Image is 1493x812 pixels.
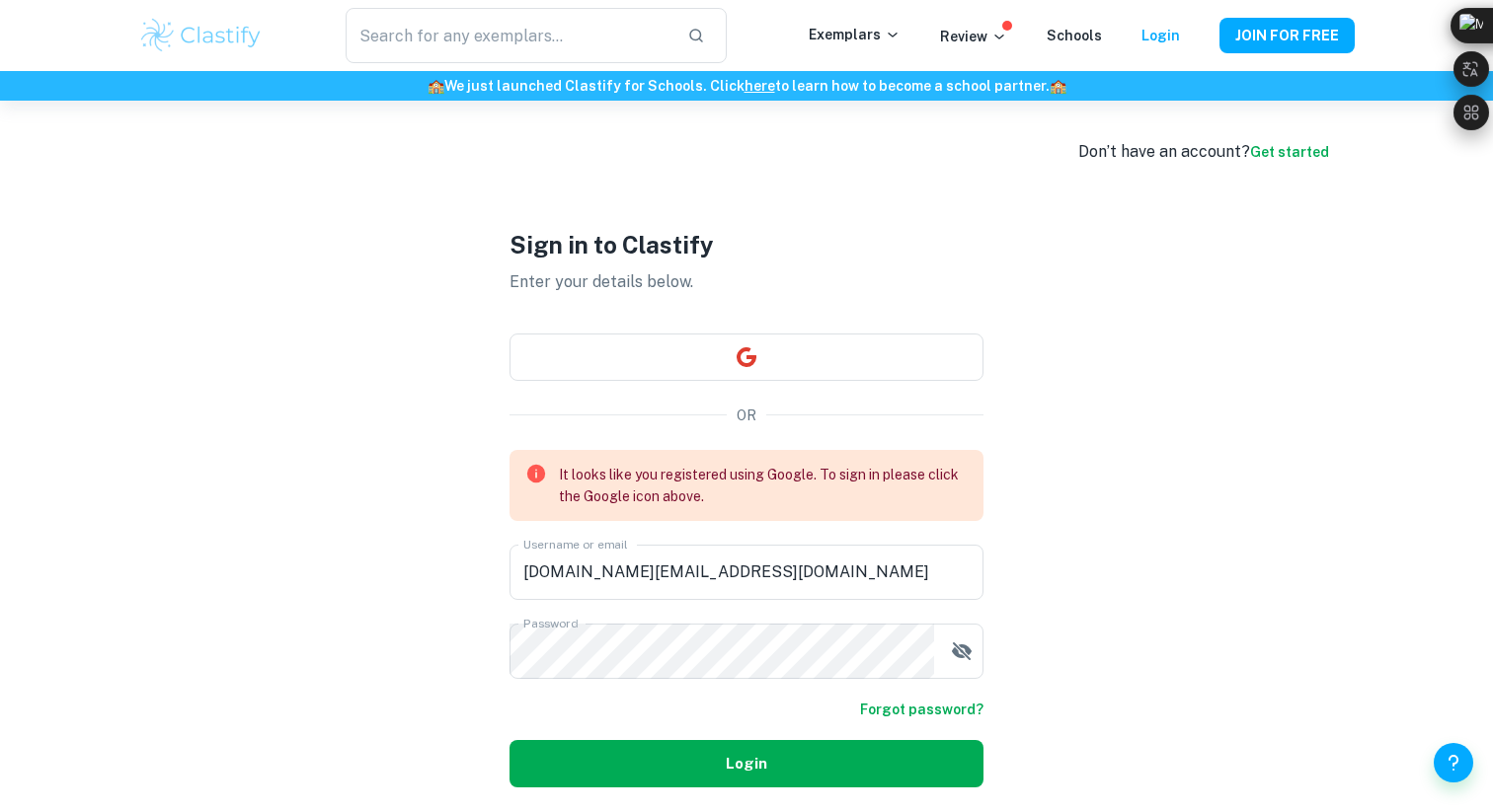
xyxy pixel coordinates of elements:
a: Login [1141,28,1180,43]
label: Username or email [523,536,628,553]
h6: We just launched Clastify for Schools. Click to learn how to become a school partner. [4,75,1489,97]
label: Password [523,615,578,631]
input: Search for any exemplars... [346,8,671,63]
div: Don’t have an account? [1078,140,1329,164]
a: here [745,78,775,94]
span: 🏫 [428,78,444,94]
button: JOIN FOR FREE [1219,18,1355,53]
button: Login [510,740,983,787]
span: 🏫 [1050,78,1066,94]
img: Clastify logo [138,16,264,55]
a: Forgot password? [860,699,983,720]
a: Get started [1250,144,1329,160]
p: OR [737,405,756,426]
button: Help and Feedback [1434,743,1473,782]
a: Schools [1047,28,1102,43]
p: Enter your details below. [510,270,983,294]
p: Review [940,26,1007,47]
div: It looks like you registered using Google. To sign in please click the Google icon above. [559,456,968,515]
h1: Sign in to Clastify [510,227,983,262]
p: Exemplars [809,24,901,45]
